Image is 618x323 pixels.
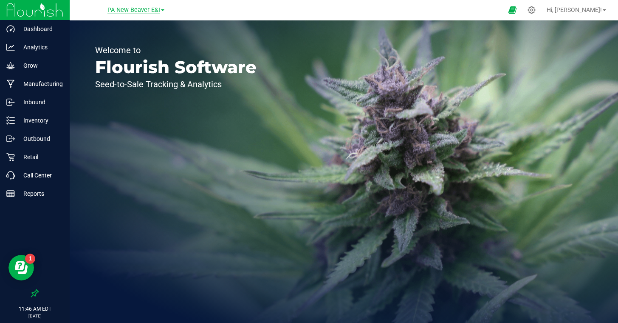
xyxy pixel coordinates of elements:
iframe: Resource center unread badge [25,254,35,264]
inline-svg: Inventory [6,116,15,125]
p: Seed-to-Sale Tracking & Analytics [95,80,257,89]
span: Hi, [PERSON_NAME]! [547,6,602,13]
p: [DATE] [4,313,66,319]
inline-svg: Call Center [6,171,15,180]
inline-svg: Retail [6,153,15,161]
p: Dashboard [15,24,66,34]
inline-svg: Manufacturing [6,80,15,88]
p: Welcome to [95,46,257,54]
inline-svg: Analytics [6,43,15,51]
p: Call Center [15,170,66,180]
inline-svg: Grow [6,61,15,70]
p: Manufacturing [15,79,66,89]
inline-svg: Inbound [6,98,15,106]
p: Inventory [15,115,66,126]
p: 11:46 AM EDT [4,305,66,313]
div: Manage settings [526,6,537,14]
p: Retail [15,152,66,162]
p: Grow [15,60,66,71]
p: Analytics [15,42,66,52]
inline-svg: Outbound [6,134,15,143]
label: Pin the sidebar to full width on large screens [31,289,39,297]
inline-svg: Reports [6,189,15,198]
iframe: Resource center [8,255,34,280]
span: PA New Beaver E&I [107,6,160,14]
p: Outbound [15,134,66,144]
inline-svg: Dashboard [6,25,15,33]
p: Flourish Software [95,59,257,76]
span: Open Ecommerce Menu [503,2,522,18]
p: Reports [15,189,66,199]
p: Inbound [15,97,66,107]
